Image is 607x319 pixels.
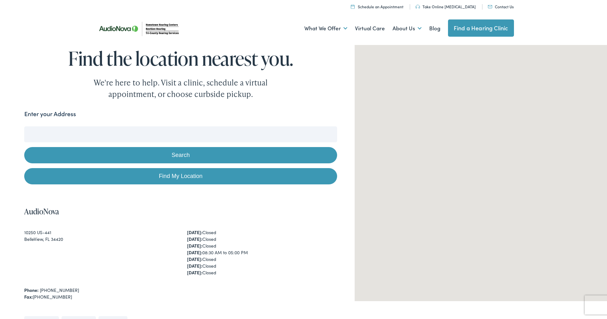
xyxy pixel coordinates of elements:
div: NextGen Hearing by AudioNova [484,138,500,153]
div: [PHONE_NUMBER] [24,293,337,300]
a: Take Online [MEDICAL_DATA] [416,4,476,9]
div: Closed Closed Closed 08:30 AM to 05:00 PM Closed Closed Closed [187,229,337,276]
a: Virtual Care [355,17,385,40]
div: NextGen Hearing by AudioNova [485,101,500,117]
div: AudioNova [484,193,499,209]
div: Hometown Hearing by AudioNova [519,173,535,188]
strong: [DATE]: [187,269,202,276]
button: Search [24,147,337,163]
div: AudioNova [459,176,474,192]
div: AudioNova [497,227,512,243]
a: About Us [393,17,422,40]
a: [PHONE_NUMBER] [40,287,79,293]
div: AudioNova [492,215,507,230]
strong: [DATE]: [187,242,202,249]
img: utility icon [488,5,492,8]
strong: [DATE]: [187,256,202,262]
img: utility icon [351,4,355,9]
a: Schedule an Appointment [351,4,403,9]
label: Enter your Address [24,109,76,119]
div: AudioNova [482,115,497,130]
div: AudioNova [447,177,462,192]
div: AudioNova [436,187,452,202]
strong: [DATE]: [187,263,202,269]
input: Enter your address or zip code [24,126,337,142]
strong: Fax: [24,293,33,300]
a: Contact Us [488,4,514,9]
div: AudioNova [504,183,519,198]
h1: Find the location nearest you. [24,48,337,69]
div: We're here to help. Visit a clinic, schedule a virtual appointment, or choose curbside pickup. [79,77,283,100]
a: What We Offer [304,17,347,40]
div: Tri-County Hearing Services by AudioNova [453,171,468,186]
div: 10250 US-441 [24,229,174,236]
div: Tri-County Hearing Services by AudioNova [427,217,443,232]
a: AudioNova [24,206,59,217]
strong: Phone: [24,287,39,293]
div: BelleView, FL 34420 [24,236,174,242]
div: Tri-County Hearing Services by AudioNova [481,211,496,227]
strong: [DATE]: [187,229,202,235]
div: Tri-County Hearing Services by AudioNova [441,191,456,206]
img: utility icon [416,5,420,9]
strong: [DATE]: [187,236,202,242]
a: Find a Hearing Clinic [448,19,514,37]
a: Find My Location [24,168,337,184]
div: AudioNova [471,200,486,216]
div: AudioNova [465,185,481,200]
div: AudioNova [465,188,480,203]
a: Blog [429,17,440,40]
div: AudioNova [456,204,471,219]
strong: [DATE]: [187,249,202,256]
